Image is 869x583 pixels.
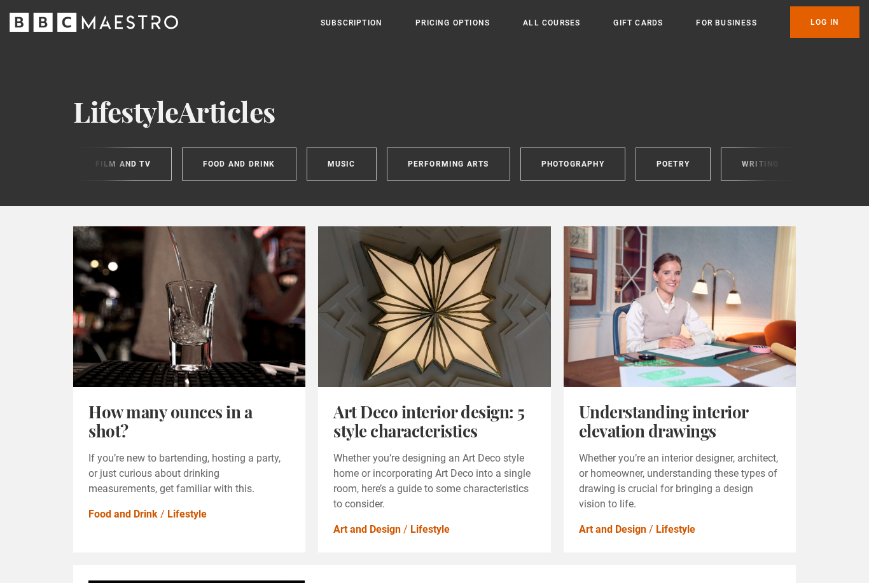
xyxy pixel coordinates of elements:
a: Pricing Options [415,17,490,29]
a: How many ounces in a shot? [88,401,252,442]
a: Lifestyle [410,522,450,537]
a: Food and Drink [88,507,158,522]
a: Lifestyle [656,522,695,537]
a: Photography [520,147,625,181]
a: For business [696,17,756,29]
svg: BBC Maestro [10,13,178,32]
span: Lifestyle [73,92,178,130]
a: Poetry [636,147,711,181]
a: Art and Design [579,522,646,537]
a: Music [307,147,377,181]
a: Log In [790,6,859,38]
a: Performing Arts [387,147,510,181]
a: Art Deco interior design: 5 style characteristics [333,401,525,442]
a: Gift Cards [613,17,663,29]
a: Understanding interior elevation drawings [579,401,748,442]
a: Food and Drink [182,147,296,181]
a: All Courses [523,17,580,29]
a: Art and Design [333,522,401,537]
nav: Categories [73,147,796,186]
a: Writing [721,147,800,181]
h1: Articles [73,95,796,127]
a: Subscription [321,17,382,29]
a: Lifestyle [167,507,207,522]
nav: Primary [321,6,859,38]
